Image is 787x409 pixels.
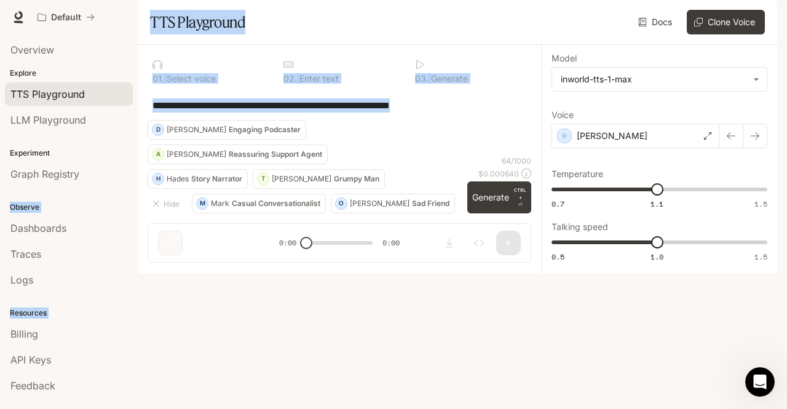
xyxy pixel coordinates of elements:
[211,200,229,207] p: Mark
[272,175,331,183] p: [PERSON_NAME]
[577,130,647,142] p: [PERSON_NAME]
[754,199,767,209] span: 1.5
[191,175,242,183] p: Story Narrator
[192,194,326,213] button: MMarkCasual Conversationalist
[514,186,526,208] p: ⏎
[164,74,216,83] p: Select voice
[334,175,379,183] p: Grumpy Man
[51,12,81,23] p: Default
[258,169,269,189] div: T
[148,120,306,140] button: D[PERSON_NAME]Engaging Podcaster
[336,194,347,213] div: O
[152,74,164,83] p: 0 1 .
[651,199,663,209] span: 1.1
[552,111,574,119] p: Voice
[152,169,164,189] div: H
[561,73,747,85] div: inworld-tts-1-max
[552,199,564,209] span: 0.7
[412,200,449,207] p: Sad Friend
[283,74,297,83] p: 0 2 .
[745,367,775,397] iframe: Intercom live chat
[150,10,245,34] h1: TTS Playground
[32,5,100,30] button: All workspaces
[552,68,767,91] div: inworld-tts-1-max
[552,54,577,63] p: Model
[152,145,164,164] div: A
[754,252,767,262] span: 1.5
[651,252,663,262] span: 1.0
[429,74,468,83] p: Generate
[152,120,164,140] div: D
[167,175,189,183] p: Hades
[167,126,226,133] p: [PERSON_NAME]
[229,151,322,158] p: Reassuring Support Agent
[232,200,320,207] p: Casual Conversationalist
[331,194,455,213] button: O[PERSON_NAME]Sad Friend
[467,181,531,213] button: GenerateCTRL +⏎
[415,74,429,83] p: 0 3 .
[197,194,208,213] div: M
[297,74,339,83] p: Enter text
[229,126,301,133] p: Engaging Podcaster
[148,169,248,189] button: HHadesStory Narrator
[514,186,526,201] p: CTRL +
[636,10,677,34] a: Docs
[552,170,603,178] p: Temperature
[552,223,608,231] p: Talking speed
[148,145,328,164] button: A[PERSON_NAME]Reassuring Support Agent
[148,194,187,213] button: Hide
[253,169,385,189] button: T[PERSON_NAME]Grumpy Man
[167,151,226,158] p: [PERSON_NAME]
[502,156,531,166] p: 64 / 1000
[350,200,409,207] p: [PERSON_NAME]
[687,10,765,34] button: Clone Voice
[552,252,564,262] span: 0.5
